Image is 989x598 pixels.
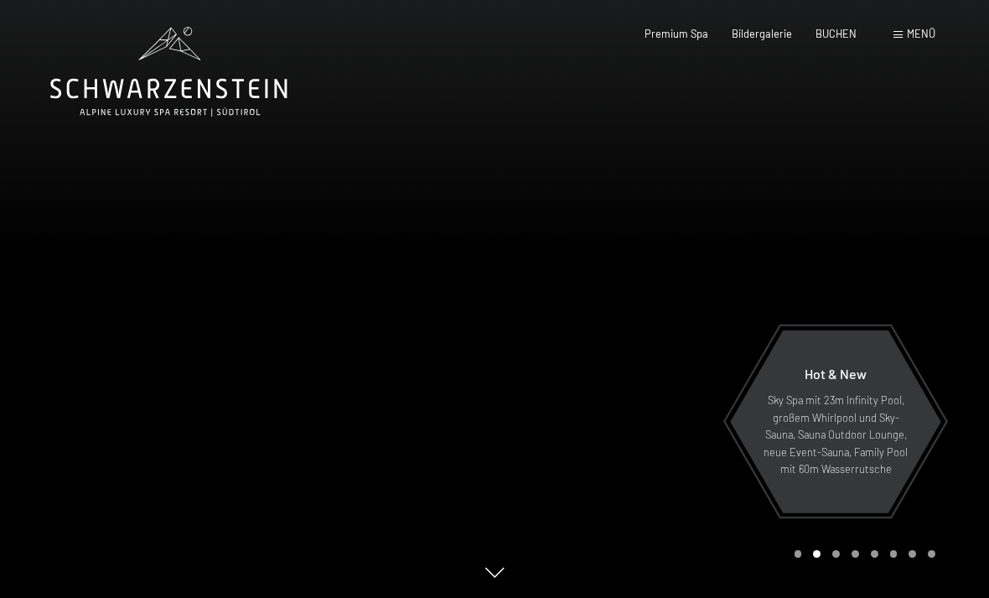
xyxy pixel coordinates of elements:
[732,27,792,40] a: Bildergalerie
[832,550,840,558] div: Carousel Page 3
[907,27,935,40] span: Menü
[763,392,909,477] p: Sky Spa mit 23m Infinity Pool, großem Whirlpool und Sky-Sauna, Sauna Outdoor Lounge, neue Event-S...
[813,550,821,558] div: Carousel Page 2 (Current Slide)
[871,550,878,558] div: Carousel Page 5
[789,550,935,558] div: Carousel Pagination
[928,550,935,558] div: Carousel Page 8
[805,366,867,382] span: Hot & New
[852,550,859,558] div: Carousel Page 4
[909,550,916,558] div: Carousel Page 7
[645,27,708,40] a: Premium Spa
[890,550,898,558] div: Carousel Page 6
[795,550,802,558] div: Carousel Page 1
[729,330,942,514] a: Hot & New Sky Spa mit 23m Infinity Pool, großem Whirlpool und Sky-Sauna, Sauna Outdoor Lounge, ne...
[816,27,857,40] a: BUCHEN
